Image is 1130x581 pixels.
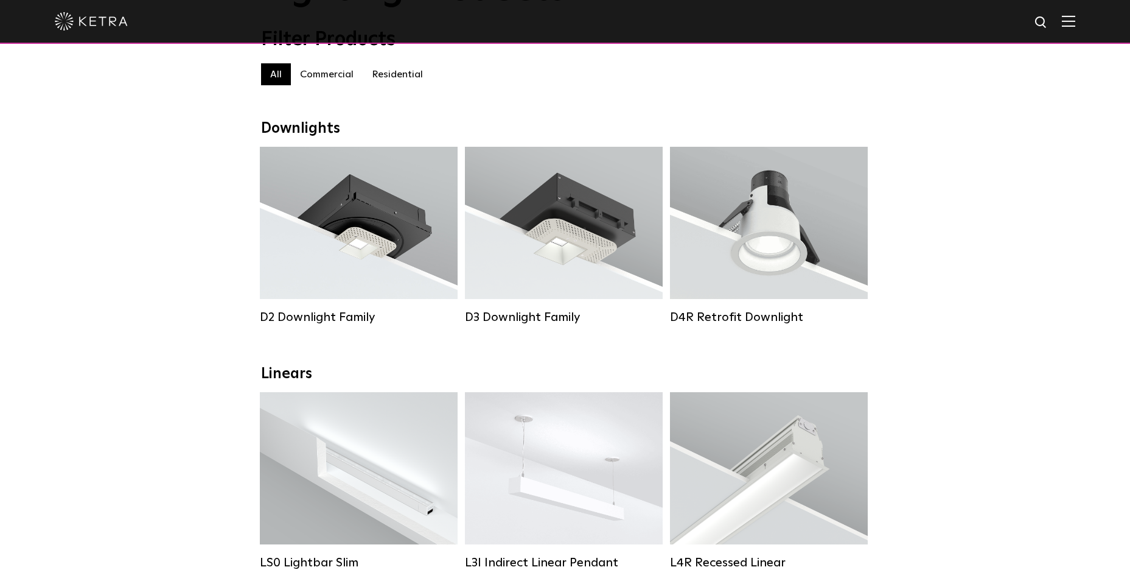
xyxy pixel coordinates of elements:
[465,310,663,325] div: D3 Downlight Family
[261,63,291,85] label: All
[260,392,458,570] a: LS0 Lightbar Slim Lumen Output:200 / 350Colors:White / BlackControl:X96 Controller
[260,555,458,570] div: LS0 Lightbar Slim
[55,12,128,30] img: ketra-logo-2019-white
[260,310,458,325] div: D2 Downlight Family
[670,555,868,570] div: L4R Recessed Linear
[465,555,663,570] div: L3I Indirect Linear Pendant
[260,147,458,325] a: D2 Downlight Family Lumen Output:1200Colors:White / Black / Gloss Black / Silver / Bronze / Silve...
[670,392,868,570] a: L4R Recessed Linear Lumen Output:400 / 600 / 800 / 1000Colors:White / BlackControl:Lutron Clear C...
[1034,15,1049,30] img: search icon
[670,147,868,325] a: D4R Retrofit Downlight Lumen Output:800Colors:White / BlackBeam Angles:15° / 25° / 40° / 60°Watta...
[261,120,870,138] div: Downlights
[670,310,868,325] div: D4R Retrofit Downlight
[465,147,663,325] a: D3 Downlight Family Lumen Output:700 / 900 / 1100Colors:White / Black / Silver / Bronze / Paintab...
[363,63,432,85] label: Residential
[1062,15,1075,27] img: Hamburger%20Nav.svg
[465,392,663,570] a: L3I Indirect Linear Pendant Lumen Output:400 / 600 / 800 / 1000Housing Colors:White / BlackContro...
[261,365,870,383] div: Linears
[291,63,363,85] label: Commercial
